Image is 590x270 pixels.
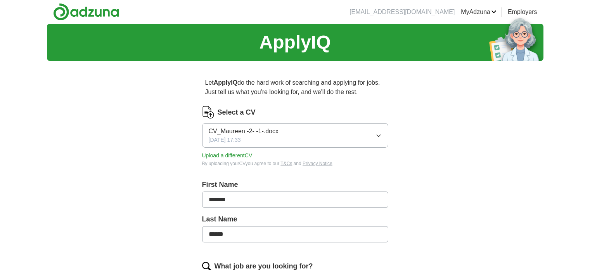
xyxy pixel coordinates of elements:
[303,161,332,166] a: Privacy Notice
[202,152,253,160] button: Upload a differentCV
[350,7,455,17] li: [EMAIL_ADDRESS][DOMAIN_NAME]
[202,75,388,100] p: Let do the hard work of searching and applying for jobs. Just tell us what you're looking for, an...
[202,160,388,167] div: By uploading your CV you agree to our and .
[209,127,279,136] span: CV_Maureen -2- -1-.docx
[202,123,388,148] button: CV_Maureen -2- -1-.docx[DATE] 17:33
[214,79,237,86] strong: ApplyIQ
[53,3,119,21] img: Adzuna logo
[209,136,241,144] span: [DATE] 17:33
[280,161,292,166] a: T&Cs
[508,7,537,17] a: Employers
[202,214,388,225] label: Last Name
[461,7,497,17] a: MyAdzuna
[259,28,330,56] h1: ApplyIQ
[202,179,388,190] label: First Name
[218,107,256,118] label: Select a CV
[202,106,215,118] img: CV Icon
